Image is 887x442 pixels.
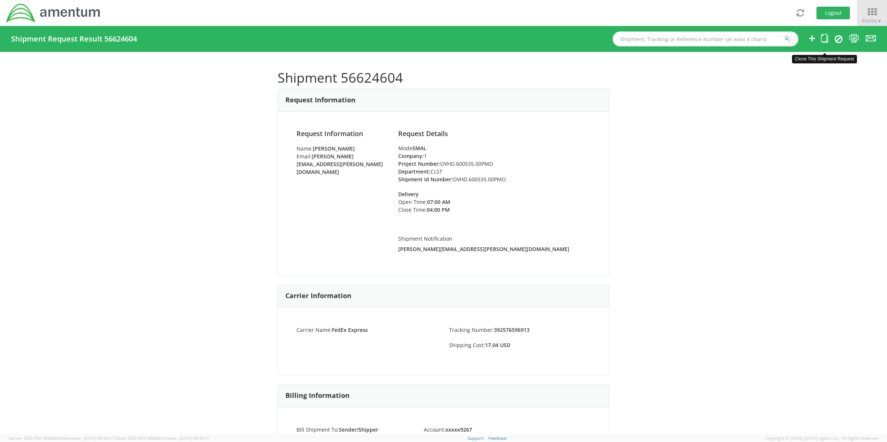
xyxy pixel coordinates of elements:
[398,160,440,167] strong: Project Number:
[816,7,850,19] button: Logout
[443,326,596,334] li: Tracking Number:
[313,145,355,152] strong: [PERSON_NAME]
[297,130,387,138] h4: Request Information
[114,435,209,441] span: Client: 2025.18.0-5db8ab7
[445,426,472,433] strong: xxxxx9267
[427,206,450,213] strong: 04:00 PM
[792,55,857,63] div: Clone This Shipment Request
[278,70,609,85] h1: Shipment 56624604
[297,152,387,176] li: Email:
[398,145,590,152] div: Mode
[398,198,473,206] li: Open Time:
[164,435,209,441] span: master, [DATE] 09:34:17
[398,152,424,159] strong: Company:
[398,236,590,241] h5: Shipment Notification
[398,168,431,175] strong: Department:
[9,435,113,441] span: Server: 2025.19.0-49328d0a35e
[329,434,368,441] strong: Sender/Shipper
[68,435,113,441] span: master, [DATE] 09:50:51
[398,160,590,168] li: OVHD.600535.00PMO
[291,326,443,334] li: Carrier Name:
[494,326,530,333] strong: 392576596913
[468,435,484,441] a: Support
[398,175,590,183] li: OVHD.600535.00PMO
[332,326,368,333] strong: FedEx Express
[339,426,378,433] strong: Sender/Shipper
[398,245,569,253] strong: [PERSON_NAME][EMAIL_ADDRESS][PERSON_NAME][DOMAIN_NAME]
[877,18,882,24] span: ▼
[862,17,882,24] span: Forms
[488,435,507,441] a: Feedback
[11,35,137,43] h4: Shipment Request Result 56624604
[285,392,350,399] h3: Billing Information
[613,32,798,46] input: Shipment, Tracking or Reference Number (at least 4 chars)
[398,152,590,160] li: 1
[485,342,510,349] strong: 17.04 USD
[398,130,590,138] h4: Request Details
[427,198,450,205] strong: 07:00 AM
[398,206,473,214] li: Close Time:
[291,433,418,441] li: Bill Taxes To:
[418,426,520,433] li: Account:
[412,145,426,152] strong: SMAL
[443,341,596,349] li: Shipping Cost:
[398,176,453,183] strong: Shipment Id Number:
[297,145,387,152] li: Name:
[291,426,418,433] li: Bill Shipment To:
[285,96,356,104] h3: Request Information
[398,191,419,198] strong: Delivery
[398,168,590,175] li: CLST
[765,435,878,441] span: Copyright © [DATE]-[DATE] Agistix Inc., All Rights Reserved
[6,3,101,23] img: dyn-intl-logo-049831509241104b2a82.png
[285,292,351,300] h3: Carrier Information
[297,153,383,175] strong: [PERSON_NAME][EMAIL_ADDRESS][PERSON_NAME][DOMAIN_NAME]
